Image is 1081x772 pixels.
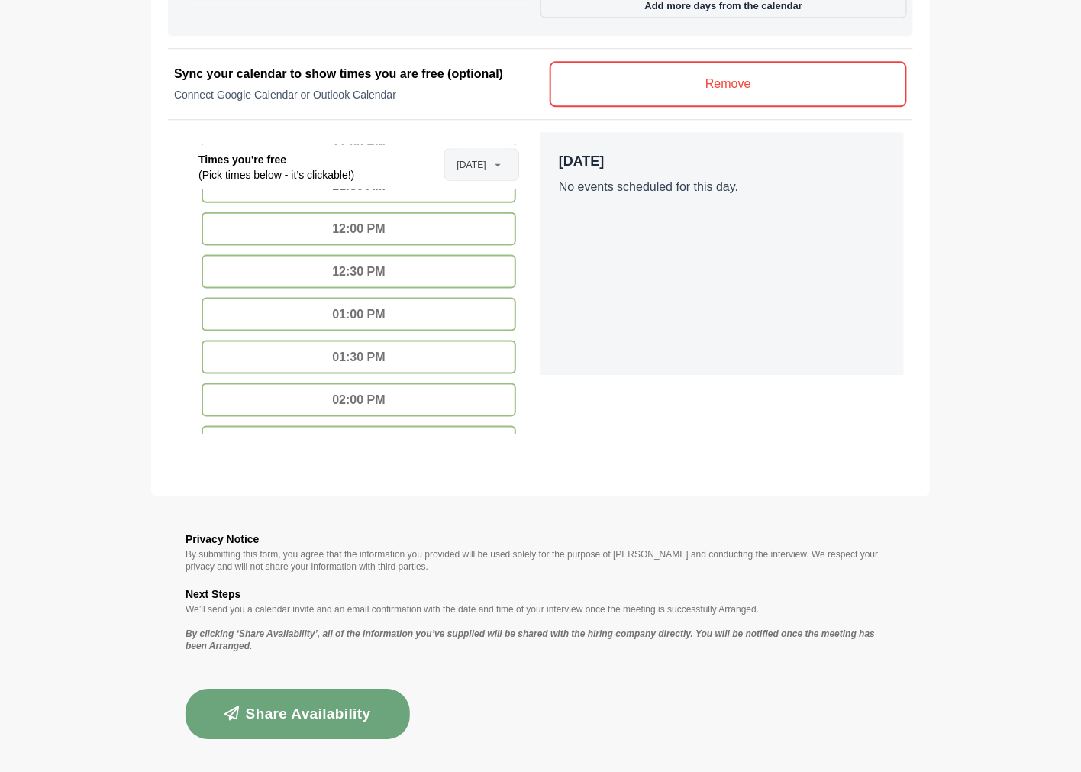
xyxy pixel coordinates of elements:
span: [DATE] [457,149,486,179]
div: 01:30 PM [202,340,516,373]
p: Connect Google Calendar or Outlook Calendar [174,87,531,102]
div: 02:30 PM [202,425,516,459]
p: [DATE] [559,150,886,172]
div: 12:30 PM [202,254,516,288]
p: By clicking ‘Share Availability’, all of the information you’ve supplied will be shared with the ... [186,628,895,652]
div: 12:00 PM [202,212,516,245]
p: Times you're free [198,151,354,166]
p: No events scheduled for this day. [559,178,886,196]
h3: Privacy Notice [186,530,895,548]
v-button: Remove [550,61,907,107]
p: We’ll send you a calendar invite and an email confirmation with the date and time of your intervi... [186,603,895,615]
h3: Next Steps [186,585,895,603]
h2: Sync your calendar to show times you are free (optional) [174,65,531,83]
div: 02:00 PM [202,383,516,416]
div: 01:00 PM [202,297,516,331]
p: (Pick times below - it’s clickable!) [198,166,354,182]
p: By submitting this form, you agree that the information you provided will be used solely for the ... [186,548,895,573]
button: Share Availability [186,689,410,739]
